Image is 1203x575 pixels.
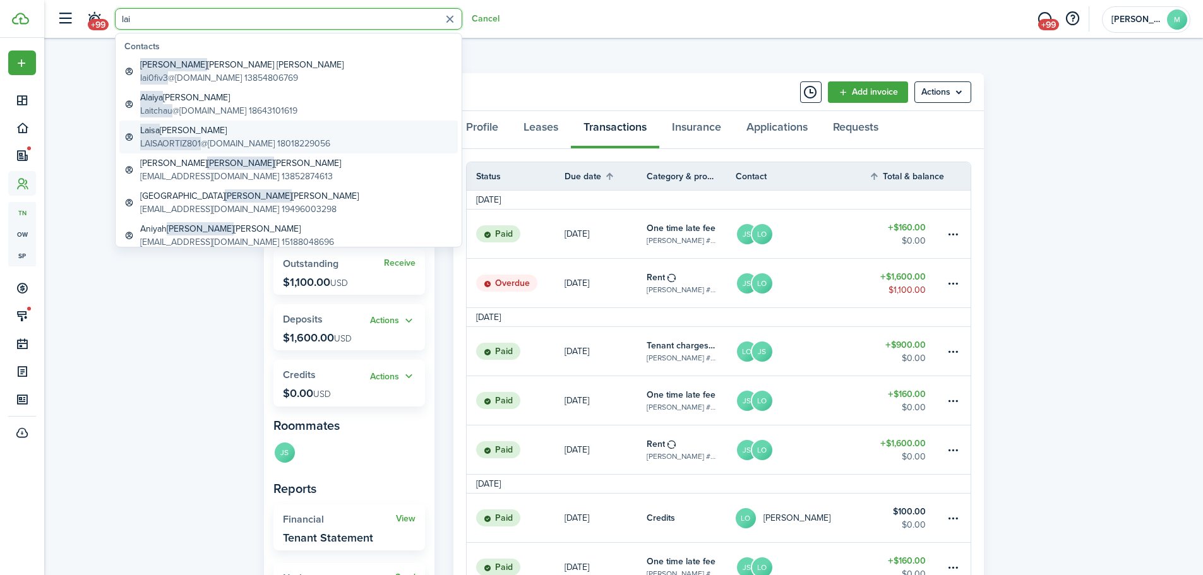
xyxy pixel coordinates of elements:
a: tn [8,202,36,223]
a: Add invoice [828,81,908,103]
button: Clear search [440,9,460,29]
global-search-item-description: [EMAIL_ADDRESS][DOMAIN_NAME] 19496003298 [140,203,359,216]
button: Actions [370,314,416,328]
a: Applications [734,111,820,149]
a: [DATE] [565,494,647,542]
global-search-item-title: [PERSON_NAME] [140,91,297,104]
span: Monica [1111,15,1162,24]
a: JSLO [736,259,870,307]
a: $160.00$0.00 [869,376,945,425]
status: Overdue [476,275,537,292]
p: [DATE] [565,560,589,574]
global-search-item-description: @[DOMAIN_NAME] 13854806769 [140,71,344,85]
global-search-item-description: [EMAIL_ADDRESS][DOMAIN_NAME] 15188048696 [140,235,334,249]
span: lai0fiv3 [140,71,168,85]
table-info-title: One time late fee [647,388,715,401]
table-amount-title: $160.00 [888,221,926,234]
a: Overdue [467,259,565,307]
a: Rent[PERSON_NAME] #27 (GG) #XN2375729 [647,259,736,307]
table-amount-title: $1,600.00 [880,437,926,450]
global-search-item-title: [PERSON_NAME] [PERSON_NAME] [140,157,341,170]
a: Alaiya[PERSON_NAME]Laitchau@[DOMAIN_NAME] 18643101619 [119,88,458,121]
a: Paid [467,494,565,542]
table-amount-description: $1,100.00 [889,283,926,297]
table-info-title: Credits [647,511,675,525]
span: USD [313,388,331,401]
a: Requests [820,111,891,149]
avatar-text: LO [752,273,772,293]
table-info-title: Rent [647,437,665,451]
table-subtitle: [PERSON_NAME] #27 (GG) #XN2375729 [647,235,717,246]
a: $160.00$0.00 [869,210,945,258]
global-search-item-title: [GEOGRAPHIC_DATA] [PERSON_NAME] [140,189,359,203]
td: [DATE] [467,193,510,206]
span: Outstanding [283,256,338,271]
table-amount-title: $160.00 [888,388,926,401]
avatar-text: JS [737,224,757,244]
a: Rent[PERSON_NAME] #27 (GG) #XN2375729 [647,425,736,474]
th: Sort [869,169,945,184]
button: Open menu [370,314,416,328]
th: Status [467,170,565,183]
status: Paid [476,225,520,243]
button: Timeline [800,81,822,103]
span: Credits [283,367,316,382]
a: sp [8,245,36,266]
p: $1,600.00 [283,331,352,344]
global-search-item-description: @[DOMAIN_NAME] 18018229056 [140,137,330,150]
a: [DATE] [565,210,647,258]
span: [PERSON_NAME] [140,58,207,71]
menu-btn: Actions [914,81,971,103]
table-amount-description: $0.00 [902,518,926,531]
a: Aniyah[PERSON_NAME][PERSON_NAME][EMAIL_ADDRESS][DOMAIN_NAME] 15188048696 [119,219,458,252]
table-amount-description: $0.00 [902,234,926,247]
a: [DATE] [565,376,647,425]
button: Cancel [472,14,500,24]
a: $1,600.00$1,100.00 [869,259,945,307]
table-profile-info-text: [PERSON_NAME] [763,513,830,523]
a: [DATE] [565,259,647,307]
table-subtitle: [PERSON_NAME] #27 (GG) #XN2375729 [647,284,717,295]
a: Insurance [659,111,734,149]
button: Open menu [914,81,971,103]
table-amount-title: $1,600.00 [880,270,926,283]
button: Open sidebar [53,7,77,31]
global-search-item-title: Aniyah [PERSON_NAME] [140,222,334,235]
a: $900.00$0.00 [869,327,945,376]
a: JSLO [736,210,870,258]
a: Tenant charges & fees[PERSON_NAME] #27 (GG) #XN2375729 [647,327,736,376]
table-subtitle: [PERSON_NAME] #27 (GG) #XN2375729 [647,352,717,364]
status: Paid [476,392,520,410]
a: [GEOGRAPHIC_DATA][PERSON_NAME][PERSON_NAME][EMAIL_ADDRESS][DOMAIN_NAME] 19496003298 [119,186,458,219]
widget-stats-action: Receive [384,258,416,268]
a: JSLO [736,376,870,425]
table-amount-title: $100.00 [893,505,926,518]
widget-stats-description: Tenant Statement [283,531,373,544]
a: JSLO [736,425,870,474]
td: [DATE] [467,477,510,490]
a: $100.00$0.00 [869,494,945,542]
global-search-list-title: Contacts [124,40,458,53]
input: Search for anything... [115,8,462,30]
a: Credits [647,494,736,542]
button: Open menu [8,50,36,75]
avatar-text: JS [275,442,295,463]
p: [DATE] [565,276,589,290]
span: USD [334,332,352,345]
a: Notifications [82,3,106,35]
button: Open resource center [1062,8,1083,30]
a: Paid [467,327,565,376]
span: [PERSON_NAME] [167,222,234,235]
avatar-text: LO [752,391,772,411]
p: [DATE] [565,227,589,240]
span: Alaiya [140,91,163,104]
avatar-text: LO [752,224,772,244]
panel-main-subtitle: Roommates [273,416,425,435]
avatar-text: JS [737,273,757,293]
avatar-text: JS [752,341,772,362]
a: ow [8,223,36,245]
